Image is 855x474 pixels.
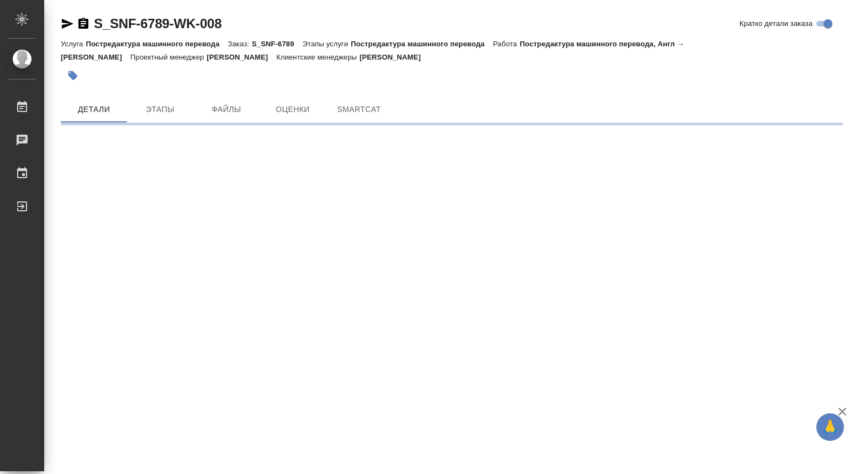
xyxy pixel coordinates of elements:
[332,103,386,116] span: SmartCat
[740,18,812,29] span: Кратко детали заказа
[228,40,252,48] p: Заказ:
[493,40,520,48] p: Работа
[266,103,319,116] span: Оценки
[86,40,228,48] p: Постредактура машинного перевода
[303,40,351,48] p: Этапы услуги
[252,40,303,48] p: S_SNF-6789
[360,53,429,61] p: [PERSON_NAME]
[61,40,86,48] p: Услуга
[134,103,187,116] span: Этапы
[61,17,74,30] button: Скопировать ссылку для ЯМессенджера
[94,16,221,31] a: S_SNF-6789-WK-008
[276,53,360,61] p: Клиентские менеджеры
[351,40,493,48] p: Постредактура машинного перевода
[821,416,840,439] span: 🙏
[816,413,844,441] button: 🙏
[130,53,207,61] p: Проектный менеджер
[61,63,85,88] button: Добавить тэг
[200,103,253,116] span: Файлы
[67,103,120,116] span: Детали
[207,53,276,61] p: [PERSON_NAME]
[77,17,90,30] button: Скопировать ссылку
